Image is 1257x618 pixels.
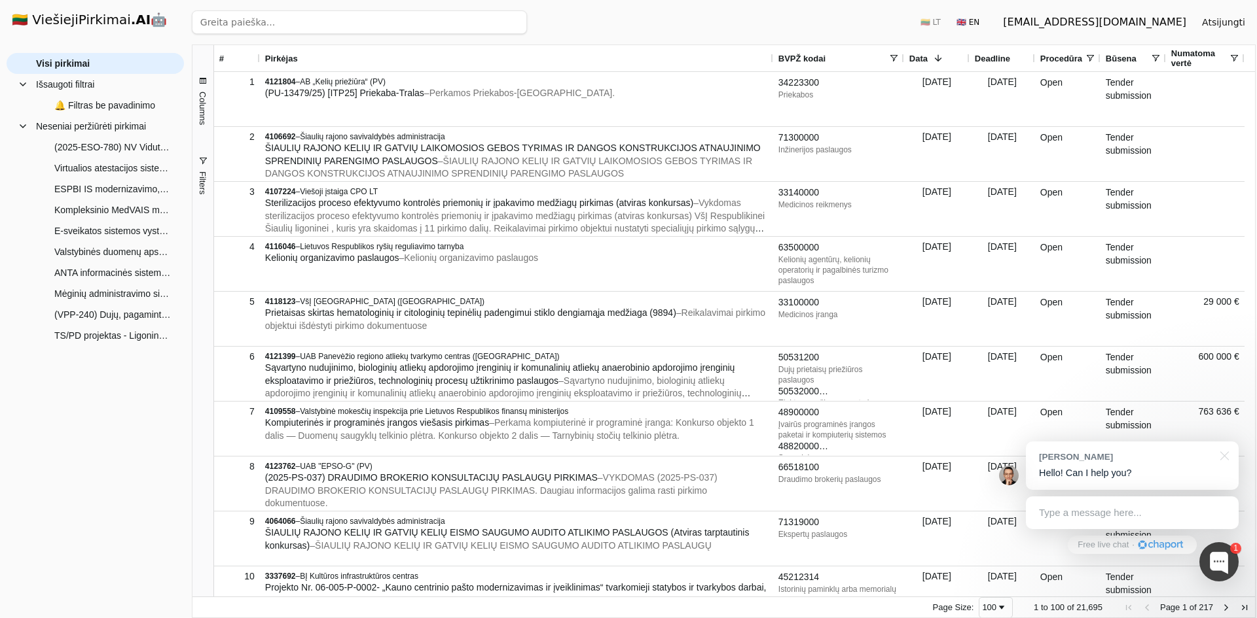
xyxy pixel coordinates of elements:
button: 🇬🇧 EN [949,12,987,33]
span: (VPP-240) Dujų, pagamintų iš atsinaujinančių energijos šaltinių, kilmės garantijų registro IT pas... [54,305,171,324]
div: Ekspertų paslaugos [778,529,899,540]
span: UAB "EPSO-G" (PV) [300,462,373,471]
div: [DATE] [970,127,1035,181]
div: 4 [219,237,255,256]
span: Mėginių administravimo sistemos (MĖGIS) atnaujinimo paslaugos (Atviras konkursas) [54,284,171,303]
span: 4109558 [265,407,296,416]
div: Tender submission [1101,237,1166,291]
div: Page Size [979,597,1013,618]
div: 71319000 [778,516,899,529]
div: Priekabos [778,90,899,100]
span: of [1067,602,1074,612]
div: Medicinos reikmenys [778,199,899,210]
span: Kompleksinio MedVAIS modernizavimo sprendimo sukūrimas ir įdiegimas [54,200,171,220]
span: 3337692 [265,572,296,581]
div: 29 000 € [1166,292,1245,346]
div: 7 [219,402,255,421]
span: Virtualios atestacijos sistemos VASIS priežiūros ir modifikavimo paslaugos [54,158,171,178]
a: Free live chat· [1068,536,1196,554]
div: 48820000 [778,440,899,453]
span: 4118123 [265,297,296,306]
div: Open [1035,72,1101,126]
span: 1 [1182,602,1187,612]
span: Sąvartyno nudujinimo, biologinių atliekų apdorojimo įrenginių ir komunalinių atliekų anaerobinio ... [265,362,735,386]
span: BĮ Kultūros infrastruktūros centras [300,572,418,581]
div: Tender submission [1101,292,1166,346]
div: 763 636 € [1166,402,1245,456]
span: Visi pirkimai [36,54,90,73]
span: ŠIAULIŲ RAJONO KELIŲ IR GATVIŲ LAIKOMOSIOS GEBOS TYRIMAS IR DANGOS KONSTRUKCIJOS ATNAUJINIMO SPRE... [265,143,761,166]
div: Tender submission [1101,402,1166,456]
span: – Sąvartyno nudujinimo, biologinių atliekų apdorojimo įrenginių ir komunalinių atliekų anaerobini... [265,375,751,411]
div: Page Size: [933,602,974,612]
span: – ŠIAULIŲ RAJONO KELIŲ IR GATVIŲ KELIŲ EISMO SAUGUMO AUDITO ATLIKIMO PASLAUGŲ [310,540,712,551]
div: [DATE] [970,182,1035,236]
div: – [265,186,768,197]
div: – [265,77,768,87]
div: [DATE] [970,402,1035,456]
div: Open [1035,511,1101,566]
div: Kelionių agentūrų, kelionių operatorių ir pagalbinės turizmo paslaugos [778,254,899,286]
span: (2025-ESO-780) NV Vidutinio slėgio skirstomojo dujotiekio nuo esamo dujotiekio Rūdninkų k. iki sk... [54,137,171,157]
div: Type a message here... [1026,496,1239,529]
div: [PERSON_NAME] [1039,451,1212,463]
span: 4121804 [265,77,296,86]
div: [DATE] [970,292,1035,346]
input: Greita paieška... [192,10,527,34]
span: 4116046 [265,242,296,251]
span: 217 [1199,602,1213,612]
img: Jonas [999,466,1019,485]
span: BVPŽ kodai [778,54,826,63]
div: Elektros mašinų, aparatų ir susijusių įrenginių remonto ir priežiūros paslaugos [778,398,899,408]
div: – [265,296,768,307]
div: · [1132,539,1135,551]
div: Previous Page [1142,602,1152,613]
span: Columns [198,92,208,125]
span: Šiaulių rajono savivaldybės administracija [300,132,445,141]
div: Tender submission [1101,347,1166,401]
span: Procedūra [1040,54,1082,63]
span: E-sveikatos sistemos vystymo ir priežiūros paslaugos, sukuriant skubios medicinos pagalbos skyrių... [54,221,171,241]
div: 10 [219,567,255,586]
span: Prietaisas skirtas hematologinių ir citologinių tepinėlių padengimui stiklo dengiamąja medžiaga (... [265,307,676,318]
div: 90514000 [778,398,899,411]
span: Šiaulių rajono savivaldybės administracija [300,517,445,526]
span: Išsaugoti filtrai [36,75,94,94]
div: Open [1035,402,1101,456]
div: Last Page [1239,602,1250,613]
span: ANTA informacinės sistemos priežiūros ir vystymo paslaugos (Atviras konkursas) [54,263,171,283]
div: 1 [1230,543,1241,554]
div: Istorinių paminklų arba memorialų statybos darbai [778,584,899,605]
div: Draudimo brokerių paslaugos [778,474,899,485]
button: Atsijungti [1192,10,1256,34]
p: Hello! Can I help you? [1039,466,1226,480]
div: 9 [219,512,255,531]
div: [DATE] [970,72,1035,126]
span: to [1041,602,1048,612]
div: – [265,131,768,142]
span: 🔔 Filtras be pavadinimo [54,95,155,115]
span: Valstybinė mokesčių inspekcija prie Lietuvos Respublikos finansų ministerijos [300,407,568,416]
div: [DATE] [970,347,1035,401]
span: Kompiuterinės ir programinės įrangos viešasis pirkimas [265,417,489,428]
span: 1 [1034,602,1038,612]
span: – Kelionių organizavimo paslaugos [399,252,537,263]
span: Lietuvos Respublikos ryšių reguliavimo tarnyba [300,242,464,251]
span: 21,695 [1076,602,1102,612]
span: Pirkėjas [265,54,298,63]
div: Open [1035,127,1101,181]
span: UAB Panevėžio regiono atliekų tvarkymo centras ([GEOGRAPHIC_DATA]) [300,352,559,361]
div: [DATE] [904,237,970,291]
div: 6 [219,347,255,366]
div: Įvairūs programinės įrangos paketai ir kompiuterių sistemos [778,419,899,440]
span: Projekto Nr. 06-005-P-0002- „Kauno centrinio pašto modernizavimas ir įveiklinimas“ tvarkomieji st... [265,582,767,606]
div: 33100000 [778,296,899,309]
div: Open [1035,292,1101,346]
span: 100 [1050,602,1065,612]
div: – [265,461,768,472]
div: Open [1035,182,1101,236]
div: Open [1035,347,1101,401]
span: VšĮ [GEOGRAPHIC_DATA] ([GEOGRAPHIC_DATA]) [300,297,484,306]
div: 50531200 [778,351,899,364]
span: 4064066 [265,517,296,526]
